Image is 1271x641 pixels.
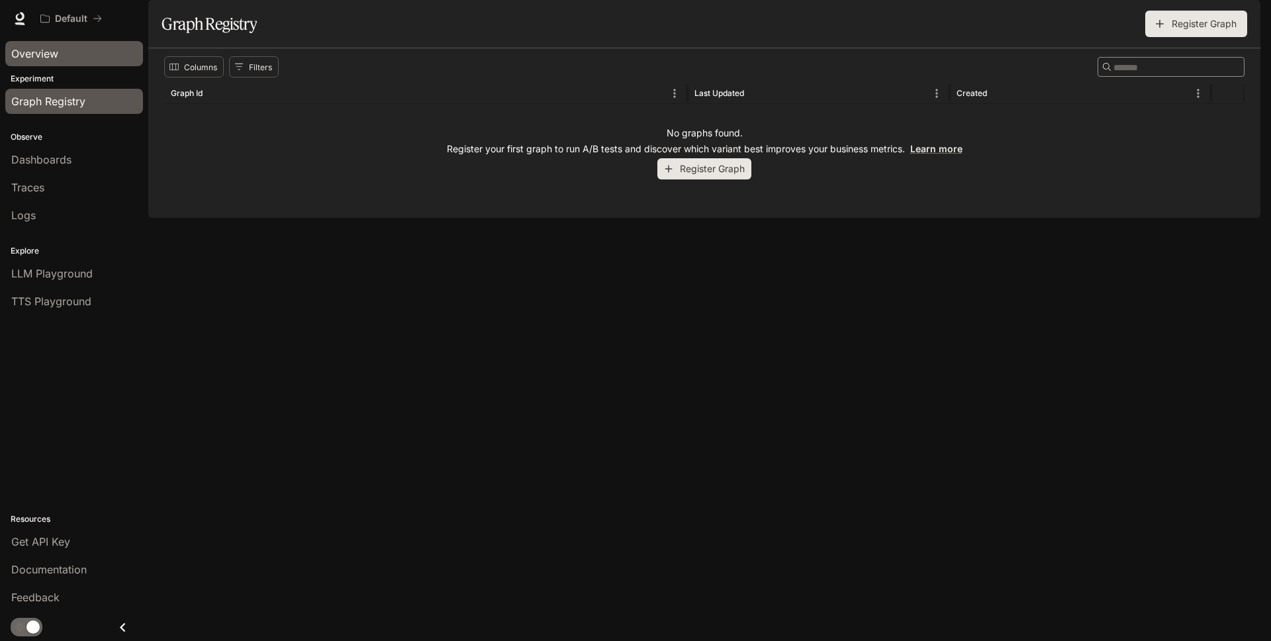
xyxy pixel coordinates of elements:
[957,88,987,98] div: Created
[694,88,744,98] div: Last Updated
[1188,83,1208,103] button: Menu
[657,158,751,180] button: Register Graph
[910,143,963,154] a: Learn more
[988,83,1008,103] button: Sort
[745,83,765,103] button: Sort
[164,56,224,77] button: Select columns
[665,83,684,103] button: Menu
[1145,11,1247,37] button: Register Graph
[447,142,963,156] p: Register your first graph to run A/B tests and discover which variant best improves your business...
[171,88,203,98] div: Graph Id
[204,83,224,103] button: Sort
[162,11,257,37] h1: Graph Registry
[927,83,947,103] button: Menu
[34,5,108,32] button: All workspaces
[229,56,279,77] button: Show filters
[667,126,743,140] p: No graphs found.
[55,13,87,25] p: Default
[1098,57,1245,77] div: Search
